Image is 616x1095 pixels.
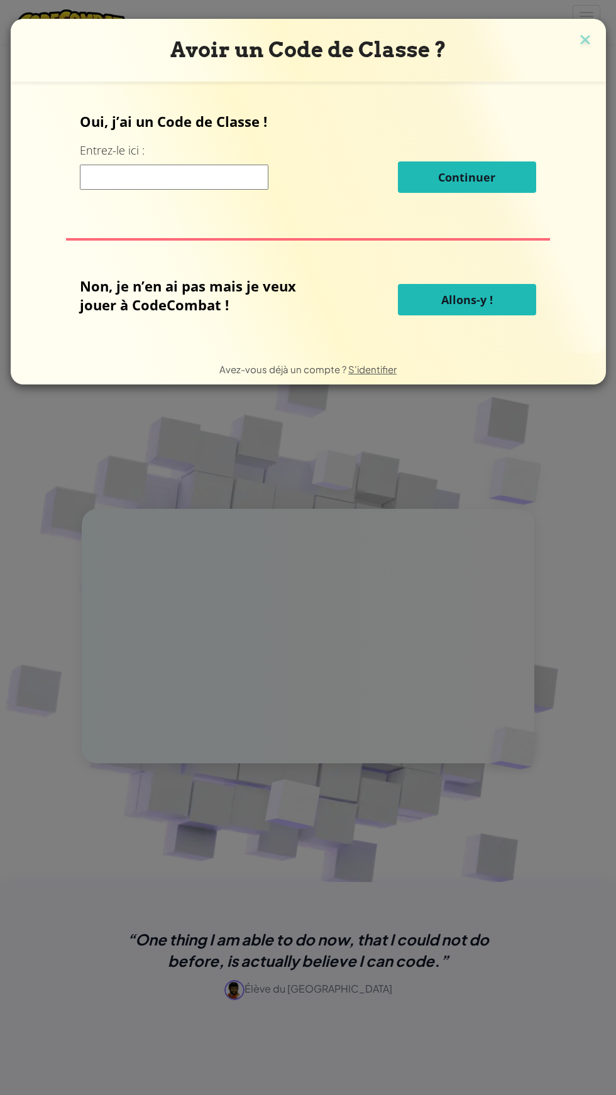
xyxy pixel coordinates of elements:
[577,31,593,50] img: close icon
[170,37,446,62] span: Avoir un Code de Classe ?
[398,284,536,315] button: Allons-y !
[348,363,397,375] a: S'identifier
[219,363,348,375] span: Avez-vous déjà un compte ?
[80,276,335,314] p: Non, je n’en ai pas mais je veux jouer à CodeCombat !
[80,143,145,158] label: Entrez-le ici :
[80,112,536,131] p: Oui, j’ai un Code de Classe !
[438,170,495,185] span: Continuer
[398,161,536,193] button: Continuer
[441,292,493,307] span: Allons-y !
